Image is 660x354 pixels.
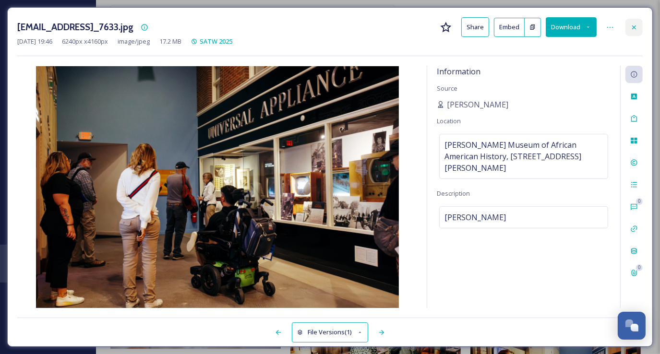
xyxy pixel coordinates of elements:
[546,17,597,37] button: Download
[62,37,108,46] span: 6240 px x 4160 px
[17,37,52,46] span: [DATE] 19:46
[494,18,525,37] button: Embed
[437,84,457,93] span: Source
[437,189,470,198] span: Description
[17,20,133,34] h3: [EMAIL_ADDRESS]_7633.jpg
[636,264,643,271] div: 0
[447,99,508,110] span: [PERSON_NAME]
[437,117,461,125] span: Location
[292,322,369,342] button: File Versions(1)
[618,312,646,340] button: Open Chat
[636,198,643,205] div: 0
[118,37,150,46] span: image/jpeg
[200,37,232,46] span: SATW 2025
[461,17,489,37] button: Share
[17,66,417,308] img: klockoco%40gmail.com-IMG_7633.jpg
[437,66,480,77] span: Information
[444,139,603,174] span: [PERSON_NAME] Museum of African American History, [STREET_ADDRESS][PERSON_NAME]
[444,212,506,223] span: [PERSON_NAME]
[159,37,181,46] span: 17.2 MB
